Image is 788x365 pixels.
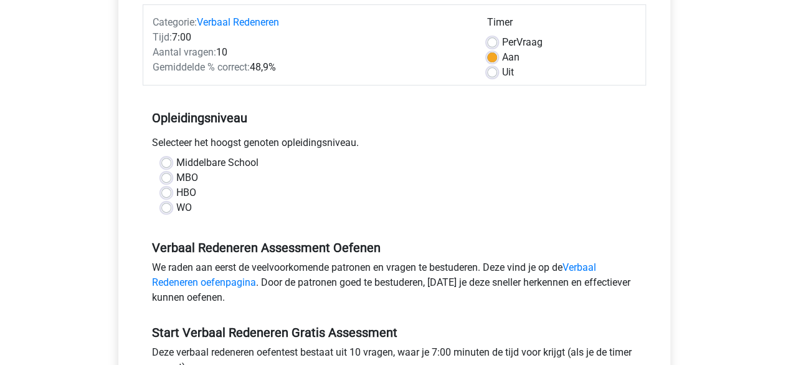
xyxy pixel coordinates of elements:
h5: Opleidingsniveau [152,105,637,130]
label: Vraag [502,35,543,50]
span: Per [502,36,516,48]
div: 48,9% [143,60,478,75]
label: HBO [176,185,196,200]
h5: Start Verbaal Redeneren Gratis Assessment [152,325,637,340]
div: 10 [143,45,478,60]
label: WO [176,200,192,215]
h5: Verbaal Redeneren Assessment Oefenen [152,240,637,255]
label: MBO [176,170,198,185]
label: Middelbare School [176,155,259,170]
span: Categorie: [153,16,197,28]
div: Selecteer het hoogst genoten opleidingsniveau. [143,135,646,155]
div: Timer [487,15,636,35]
div: We raden aan eerst de veelvoorkomende patronen en vragen te bestuderen. Deze vind je op de . Door... [143,260,646,310]
label: Uit [502,65,514,80]
div: 7:00 [143,30,478,45]
label: Aan [502,50,520,65]
span: Tijd: [153,31,172,43]
span: Aantal vragen: [153,46,216,58]
span: Gemiddelde % correct: [153,61,250,73]
a: Verbaal Redeneren [197,16,279,28]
